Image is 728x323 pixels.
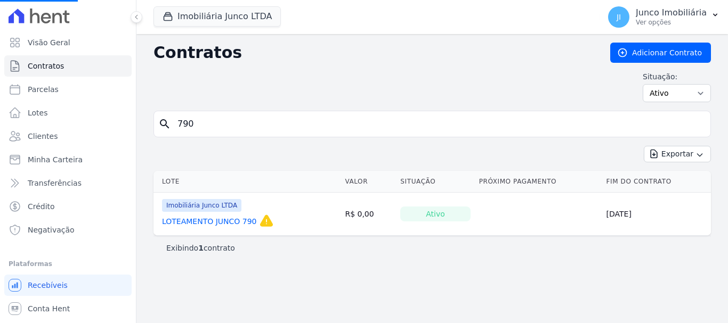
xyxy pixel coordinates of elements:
[636,7,707,18] p: Junco Imobiliária
[602,193,711,236] td: [DATE]
[475,171,602,193] th: Próximo Pagamento
[400,206,470,221] div: Ativo
[4,126,132,147] a: Clientes
[28,131,58,142] span: Clientes
[162,216,257,227] a: LOTEAMENTO JUNCO 790
[617,13,621,21] span: JI
[4,196,132,217] a: Crédito
[28,84,59,95] span: Parcelas
[341,171,396,193] th: Valor
[166,243,235,253] p: Exibindo contrato
[171,113,706,135] input: Buscar por nome do lote
[610,43,711,63] a: Adicionar Contrato
[4,149,132,170] a: Minha Carteira
[643,71,711,82] label: Situação:
[28,303,70,314] span: Conta Hent
[4,275,132,296] a: Recebíveis
[9,258,127,270] div: Plataformas
[600,2,728,32] button: JI Junco Imobiliária Ver opções
[341,193,396,236] td: R$ 0,00
[4,79,132,100] a: Parcelas
[28,225,75,235] span: Negativação
[28,61,64,71] span: Contratos
[162,199,241,212] span: Imobiliária Junco LTDA
[153,171,341,193] th: Lote
[4,102,132,123] a: Lotes
[602,171,711,193] th: Fim do Contrato
[4,298,132,319] a: Conta Hent
[4,55,132,77] a: Contratos
[153,43,593,62] h2: Contratos
[28,280,68,291] span: Recebíveis
[636,18,707,27] p: Ver opções
[28,154,83,165] span: Minha Carteira
[28,37,70,48] span: Visão Geral
[28,201,55,212] span: Crédito
[4,172,132,194] a: Transferências
[644,146,711,162] button: Exportar
[4,32,132,53] a: Visão Geral
[158,118,171,130] i: search
[198,244,204,252] b: 1
[396,171,474,193] th: Situação
[28,178,82,188] span: Transferências
[153,6,281,27] button: Imobiliária Junco LTDA
[4,219,132,241] a: Negativação
[28,107,48,118] span: Lotes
